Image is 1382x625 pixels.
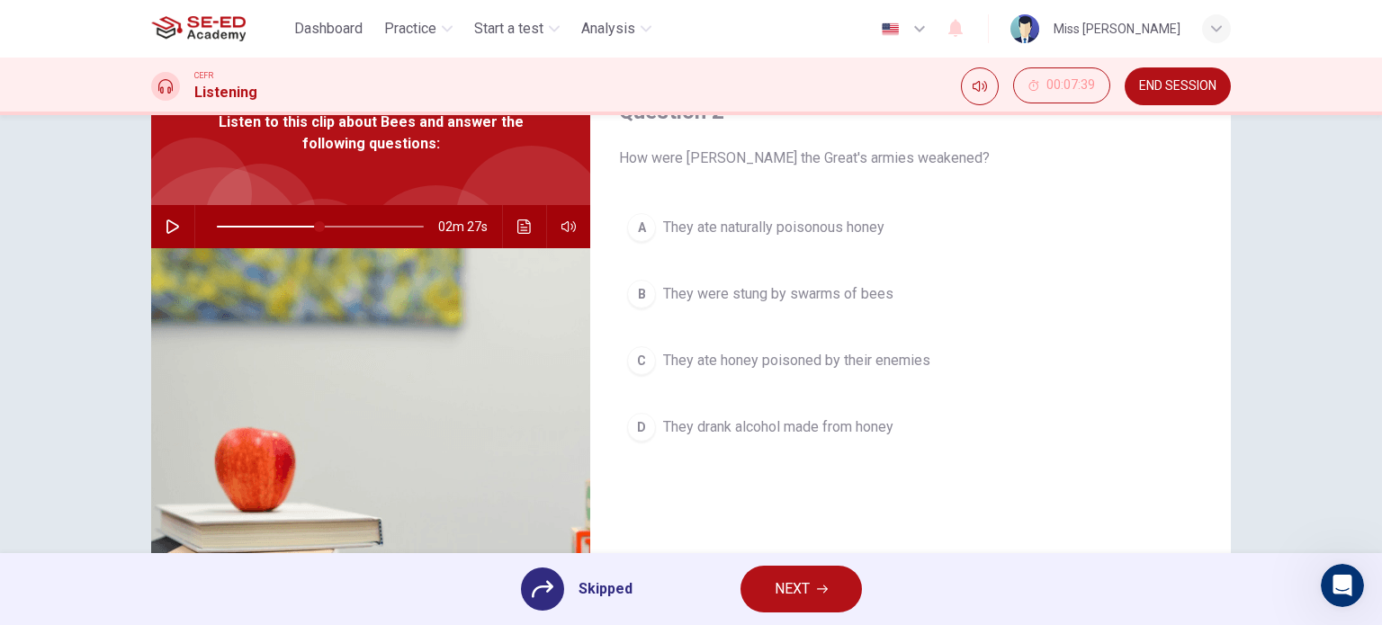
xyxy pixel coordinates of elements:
span: Analysis [581,18,635,40]
button: END SESSION [1125,67,1231,105]
span: 😐 [296,439,322,475]
div: Did this answer your question? [22,421,597,441]
button: go back [12,7,46,41]
span: CEFR [194,69,213,82]
div: Miss [PERSON_NAME] [1054,18,1180,40]
button: NEXT [740,566,862,612]
button: Click to see the audio transcription [510,205,539,248]
button: Dashboard [287,13,370,45]
span: 😃 [343,439,369,475]
div: Close [575,7,607,40]
button: 00:07:39 [1013,67,1110,103]
span: Skipped [579,578,633,600]
span: 02m 27s [438,205,502,248]
span: 00:07:39 [1046,78,1095,93]
span: How were [PERSON_NAME] the Great's armies weakened? [619,147,1202,169]
button: Collapse window [541,7,575,41]
img: Profile picture [1010,14,1039,43]
span: Start a test [474,18,543,40]
button: Start a test [467,13,567,45]
span: Dashboard [294,18,363,40]
span: 😞 [249,439,275,475]
a: Open in help center [238,497,381,512]
a: SE-ED Academy logo [151,11,287,47]
iframe: Intercom live chat [1321,564,1364,607]
span: Listen to this clip about Bees and answer the following questions: [210,112,532,155]
span: END SESSION [1139,79,1216,94]
button: Analysis [574,13,659,45]
h1: Listening [194,82,257,103]
img: SE-ED Academy logo [151,11,246,47]
span: smiley reaction [333,439,380,475]
span: disappointed reaction [239,439,286,475]
img: en [879,22,902,36]
span: Practice [384,18,436,40]
span: neutral face reaction [286,439,333,475]
span: NEXT [775,576,810,602]
div: Hide [1013,67,1110,105]
button: Practice [377,13,460,45]
div: Mute [961,67,999,105]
